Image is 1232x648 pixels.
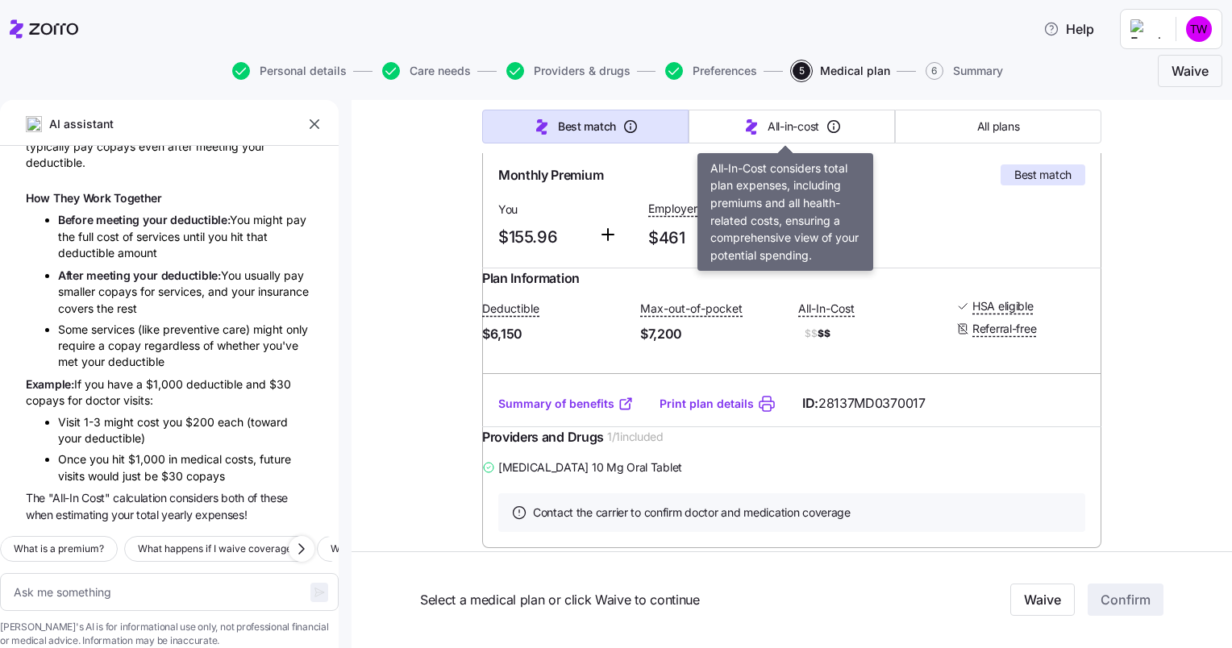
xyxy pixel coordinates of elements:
[768,118,819,135] span: All-in-cost
[163,415,185,429] span: you
[798,201,935,218] span: Total
[379,62,471,80] a: Care needs
[85,431,145,445] span: deductible)
[793,62,890,80] button: 5Medical plan
[112,452,128,466] span: hit
[662,62,757,80] a: Preferences
[53,191,83,205] span: They
[693,65,757,77] span: Preferences
[607,429,664,445] span: 1 / 1 included
[331,541,462,557] span: What does deductible mean?
[96,213,143,226] span: meeting
[820,65,890,77] span: Medical plan
[58,339,98,352] span: require
[247,415,288,429] span: (toward
[263,339,298,352] span: you've
[144,469,161,483] span: be
[185,415,218,429] span: $200
[482,427,604,447] span: Providers and Drugs
[789,62,890,80] a: 5Medical plan
[170,213,230,226] span: deductible:
[169,452,181,466] span: in
[972,298,1034,314] span: HSA eligible
[169,491,221,505] span: considers
[1043,19,1094,39] span: Help
[260,491,288,505] span: these
[144,339,203,352] span: regardless
[114,191,162,205] span: Together
[660,396,754,412] a: Print plan details
[317,536,476,562] button: What does deductible mean?
[926,62,943,80] span: 6
[58,415,84,429] span: Visit
[1014,167,1072,183] span: Best match
[48,491,81,505] span: "All-In
[223,322,253,336] span: care)
[88,469,123,483] span: would
[1186,16,1212,42] img: 695f6ad6f3a5925e82b15d8295a08af7
[26,508,56,521] span: when
[186,469,225,483] span: copays
[410,65,471,77] span: Care needs
[108,339,144,352] span: copay
[498,459,682,476] span: [MEDICAL_DATA] 10 Mg Oral Tablet
[124,536,310,562] button: What happens if I waive coverage?
[420,590,911,610] span: Select a medical plan or click Waive to continue
[533,505,851,521] span: Contact the carrier to confirm doctor and medication coverage
[977,118,1019,135] span: All plans
[143,213,171,226] span: your
[798,324,943,343] span: $$
[181,452,225,466] span: medical
[818,393,926,413] span: 28137MD0370017
[136,508,161,521] span: total
[1172,61,1209,81] span: Waive
[1024,591,1061,610] span: Waive
[793,62,810,80] span: 5
[253,322,286,336] span: might
[81,491,113,505] span: Cost"
[798,224,935,251] span: $616.96
[558,118,616,135] span: Best match
[26,377,74,391] span: Example:
[14,541,104,557] span: What is a premium?
[81,355,108,368] span: your
[482,324,627,344] span: $6,150
[195,508,247,521] span: expenses!
[123,469,144,483] span: just
[58,452,89,466] span: Once
[84,415,104,429] span: 1-3
[534,65,631,77] span: Providers & drugs
[798,301,855,317] span: All-In-Cost
[26,376,313,409] div: If you have a $1,000 deductible and $30 copays for doctor visits:
[648,201,697,217] span: Employer
[86,268,133,282] span: meeting
[1088,584,1163,617] button: Confirm
[805,327,818,341] span: $$
[111,508,136,521] span: your
[89,452,112,466] span: you
[58,213,96,226] span: Before
[260,452,291,466] span: future
[665,62,757,80] button: Preferences
[640,301,743,317] span: Max-out-of-pocket
[248,491,260,505] span: of
[1010,584,1075,617] button: Waive
[640,324,785,344] span: $7,200
[498,224,585,251] span: $155.96
[482,268,580,289] span: Plan Information
[503,62,631,80] a: Providers & drugs
[58,322,91,336] span: Some
[260,65,347,77] span: Personal details
[218,415,247,429] span: each
[232,62,347,80] button: Personal details
[498,165,603,185] span: Monthly Premium
[229,62,347,80] a: Personal details
[26,191,53,205] span: How
[58,469,88,483] span: visits
[217,339,263,352] span: whether
[163,322,223,336] span: preventive
[83,191,114,205] span: Work
[498,396,634,412] a: Summary of benefits
[91,322,138,336] span: services
[161,268,221,282] span: deductible:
